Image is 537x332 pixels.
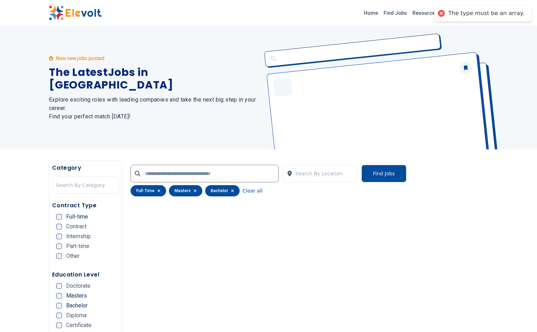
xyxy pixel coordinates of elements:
[66,293,87,299] span: Masters
[66,253,80,259] span: Other
[56,303,62,308] input: Bachelor
[52,164,119,172] h5: Category
[242,185,263,196] button: Clear all
[56,313,62,318] input: Diploma
[66,303,88,308] span: Bachelor
[49,6,102,20] img: Elevolt
[361,165,406,182] button: Find Jobs
[448,10,524,17] div: The type must be an array.
[410,7,441,19] a: Resources
[131,185,166,196] div: full-time
[205,185,240,196] div: bachelor
[381,7,410,19] a: Find Jobs
[66,224,87,229] span: Contract
[56,234,62,239] input: Internship
[56,214,62,220] input: Full-time
[52,271,119,279] h5: Education Level
[66,323,91,328] span: Certificate
[66,234,91,239] span: Internship
[56,323,62,328] input: Certificate
[169,185,202,196] div: masters
[49,66,260,91] h1: The Latest Jobs in [GEOGRAPHIC_DATA]
[66,243,89,249] span: Part-time
[56,55,105,62] p: New new jobs posted
[361,7,381,19] a: Home
[56,243,62,249] input: Part-time
[66,214,88,220] span: Full-time
[52,201,119,210] h5: Contract Type
[66,313,87,318] span: Diploma
[56,293,62,299] input: Masters
[56,283,62,289] input: Doctorate
[56,253,62,259] input: Other
[66,283,90,289] span: Doctorate
[56,224,62,229] input: Contract
[49,96,260,121] h2: Explore exciting roles with leading companies and take the next big step in your career. Find you...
